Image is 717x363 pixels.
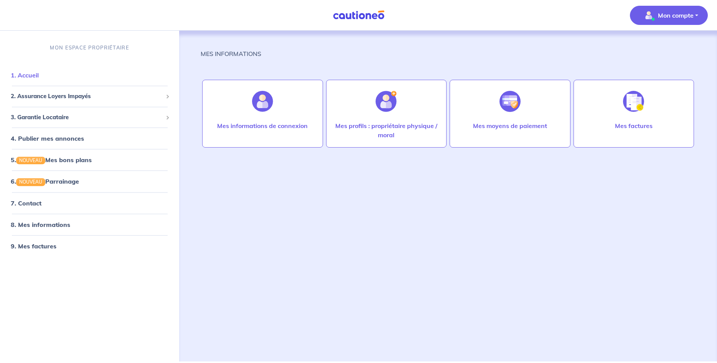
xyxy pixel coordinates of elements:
div: 6.NOUVEAUParrainage [3,174,176,189]
img: illu_account_valid_menu.svg [643,9,655,21]
a: 8. Mes informations [11,220,70,228]
button: illu_account_valid_menu.svgMon compte [630,6,708,25]
p: MES INFORMATIONS [201,49,261,58]
a: 7. Contact [11,199,41,207]
span: 3. Garantie Locataire [11,113,163,122]
div: 7. Contact [3,195,176,210]
img: illu_credit_card_no_anim.svg [499,91,521,112]
a: 4. Publier mes annonces [11,135,84,142]
img: illu_account_add.svg [376,91,397,112]
p: Mes factures [615,121,653,130]
img: Cautioneo [330,10,387,20]
a: 5.NOUVEAUMes bons plans [11,156,92,164]
img: illu_account.svg [252,91,273,112]
div: 1. Accueil [3,67,176,83]
div: 2. Assurance Loyers Impayés [3,89,176,104]
a: 6.NOUVEAUParrainage [11,177,79,185]
a: 1. Accueil [11,71,39,79]
div: 5.NOUVEAUMes bons plans [3,152,176,168]
p: Mes moyens de paiement [473,121,547,130]
p: Mes informations de connexion [217,121,308,130]
p: Mon compte [658,11,694,20]
span: 2. Assurance Loyers Impayés [11,92,163,101]
div: 4. Publier mes annonces [3,131,176,146]
a: 9. Mes factures [11,242,56,250]
img: illu_invoice.svg [623,91,644,112]
div: 3. Garantie Locataire [3,110,176,125]
p: MON ESPACE PROPRIÉTAIRE [50,44,129,51]
div: 9. Mes factures [3,238,176,253]
p: Mes profils : propriétaire physique / moral [334,121,438,140]
div: 8. Mes informations [3,217,176,232]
